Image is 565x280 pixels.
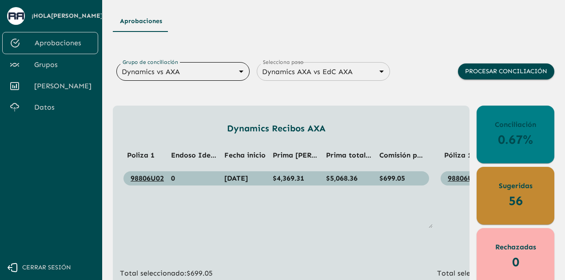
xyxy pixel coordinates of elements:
[127,151,155,159] span: Poliza 1
[498,130,533,149] p: 0.67%
[458,63,554,80] button: Procesar conciliación
[273,151,371,159] span: Prima Neta MXN
[113,11,169,32] button: Aprobaciones
[495,119,536,130] p: Conciliación
[448,174,481,182] a: 98806U02
[326,151,384,159] span: Prima total MXN
[263,58,304,66] label: Selecciona paso
[123,58,178,66] label: Grupo de conciliación
[8,12,24,19] img: avatar
[120,268,433,279] p: Total seleccionado: $699.05
[2,32,98,54] a: Aprobaciones
[34,59,91,70] span: Grupos
[499,181,533,191] p: Sugeridas
[509,191,523,210] p: 56
[131,174,164,182] a: 98806U02
[34,81,91,91] span: [PERSON_NAME]
[2,75,98,97] a: [PERSON_NAME]
[495,242,536,252] p: Rechazadas
[171,151,242,159] span: Endoso Identificado
[257,65,390,78] div: Dynamics AXA vs EdC AXA
[2,54,98,75] a: Grupos
[224,174,248,182] span: 07/06/2025
[32,11,105,22] span: ¡Hola [PERSON_NAME] !
[224,151,266,159] span: Fecha inicio
[273,174,304,182] span: $4,369.31
[2,97,98,118] a: Datos
[171,174,175,182] span: 0
[326,174,358,182] span: $5,068.36
[22,262,71,273] span: Cerrar sesión
[444,151,472,159] span: Póliza 1
[379,151,511,159] span: Comisión prima neta MXN
[35,38,91,48] span: Aprobaciones
[120,122,433,135] p: Dynamics Recibos AXA
[34,102,91,113] span: Datos
[379,174,405,182] span: $699.05
[512,252,519,272] p: 0
[116,65,250,78] div: Dynamics vs AXA
[113,11,554,32] div: Tipos de Movimientos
